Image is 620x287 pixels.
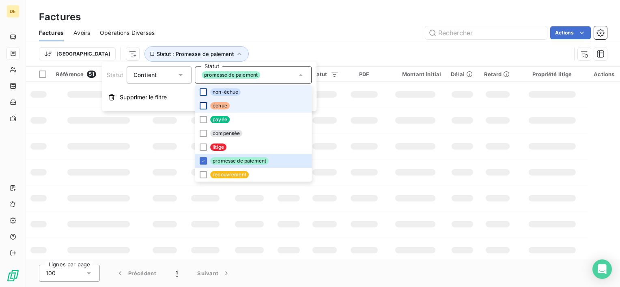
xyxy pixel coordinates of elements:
span: promesse de paiement [202,71,260,79]
span: litige [210,143,226,151]
span: Opérations Diverses [100,29,155,37]
button: 1 [166,265,187,282]
span: 51 [87,71,96,78]
img: Logo LeanPay [6,269,19,282]
span: Statut [107,71,123,78]
div: Statut [311,71,339,77]
button: Supprimer le filtre [102,88,316,106]
span: Supprimer le filtre [120,93,167,101]
div: DE [6,5,19,18]
div: Actions [593,71,615,77]
div: PDF [349,71,380,77]
span: échue [210,102,230,109]
div: Propriété litige [521,71,583,77]
span: Statut : Promesse de paiement [157,51,234,57]
button: [GEOGRAPHIC_DATA] [39,47,116,60]
span: compensée [210,130,242,137]
span: promesse de paiement [210,157,269,165]
span: 1 [176,269,178,277]
span: non-échue [210,88,241,96]
span: payée [210,116,230,123]
button: Actions [550,26,591,39]
span: Référence [56,71,84,77]
button: Statut : Promesse de paiement [144,46,249,62]
div: Retard [484,71,512,77]
span: Contient [133,71,157,78]
span: 100 [46,269,56,277]
span: Avoirs [73,29,90,37]
span: recouvrement [210,171,249,178]
div: Délai [451,71,474,77]
input: Rechercher [425,26,547,39]
h3: Factures [39,10,81,24]
div: Montant initial [390,71,441,77]
button: Suivant [187,265,240,282]
div: Open Intercom Messenger [592,259,612,279]
span: Factures [39,29,64,37]
button: Précédent [106,265,166,282]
